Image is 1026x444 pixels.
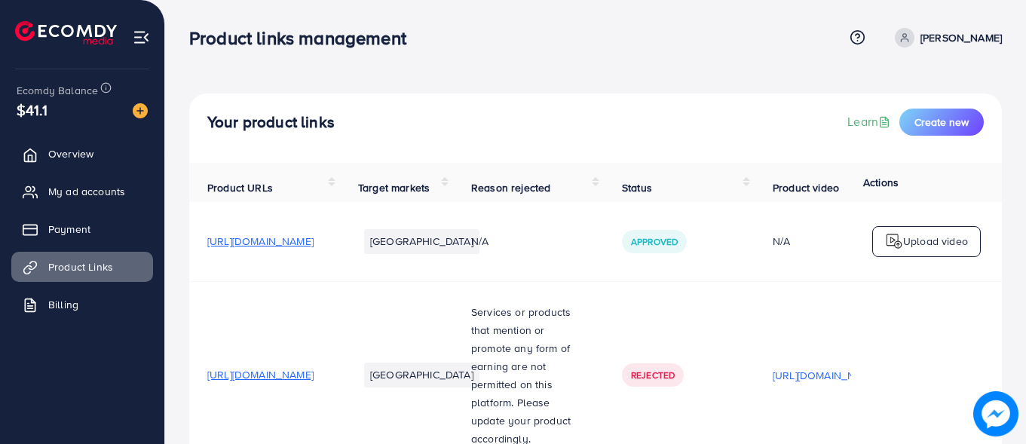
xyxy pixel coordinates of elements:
[471,234,488,249] span: N/A
[364,229,479,253] li: [GEOGRAPHIC_DATA]
[863,175,899,190] span: Actions
[773,234,879,249] div: N/A
[48,259,113,274] span: Product Links
[17,99,47,121] span: $41.1
[773,366,879,384] p: [URL][DOMAIN_NAME]
[773,180,839,195] span: Product video
[189,27,418,49] h3: Product links management
[48,297,78,312] span: Billing
[11,214,153,244] a: Payment
[631,235,678,248] span: Approved
[207,367,314,382] span: [URL][DOMAIN_NAME]
[207,113,335,132] h4: Your product links
[11,289,153,320] a: Billing
[48,146,93,161] span: Overview
[973,391,1018,436] img: image
[622,180,652,195] span: Status
[889,28,1002,47] a: [PERSON_NAME]
[885,232,903,250] img: logo
[364,363,479,387] li: [GEOGRAPHIC_DATA]
[48,222,90,237] span: Payment
[11,139,153,169] a: Overview
[899,109,984,136] button: Create new
[133,29,150,46] img: menu
[914,115,969,130] span: Create new
[631,369,675,381] span: Rejected
[11,176,153,207] a: My ad accounts
[17,83,98,98] span: Ecomdy Balance
[11,252,153,282] a: Product Links
[847,113,893,130] a: Learn
[358,180,430,195] span: Target markets
[903,232,968,250] p: Upload video
[471,180,550,195] span: Reason rejected
[207,234,314,249] span: [URL][DOMAIN_NAME]
[920,29,1002,47] p: [PERSON_NAME]
[48,184,125,199] span: My ad accounts
[15,21,117,44] img: logo
[207,180,273,195] span: Product URLs
[133,103,148,118] img: image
